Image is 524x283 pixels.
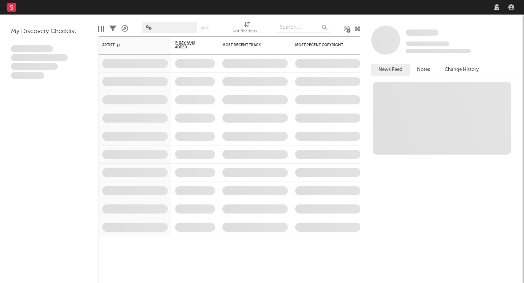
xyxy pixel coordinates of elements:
span: Integer aliquet in purus et [11,54,68,61]
div: Notifications (Artist) [233,27,262,36]
button: News Feed [371,64,410,76]
span: Lorem ipsum dolor [11,45,53,52]
span: Praesent ac interdum [11,63,58,70]
div: Artist [102,43,157,47]
span: 7-Day Fans Added [175,41,204,49]
div: Edit Columns [98,18,104,39]
a: Some Artist [406,29,438,36]
div: Most Recent Track [222,43,277,47]
button: Notes [410,64,437,76]
div: My Discovery Checklist [11,27,87,36]
button: Change History [437,64,486,76]
button: Save [199,26,209,30]
div: Most Recent Copyright [295,43,350,47]
span: Tracking Since: [DATE] [406,41,449,46]
span: Aliquam viverra [11,72,44,79]
div: Filters [110,18,116,39]
span: 0 fans last week [406,49,471,53]
div: Notifications (Artist) [233,18,262,39]
div: A&R Pipeline [122,18,128,39]
input: Search... [276,22,330,33]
